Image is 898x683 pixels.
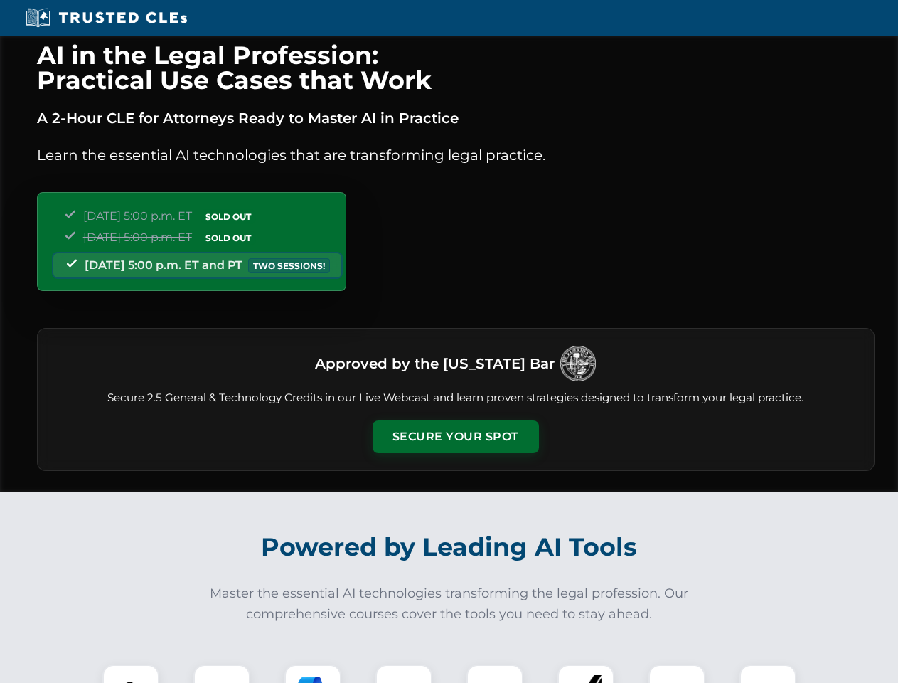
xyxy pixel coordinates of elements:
span: SOLD OUT [201,231,256,245]
h1: AI in the Legal Profession: Practical Use Cases that Work [37,43,875,92]
span: [DATE] 5:00 p.m. ET [83,209,192,223]
button: Secure Your Spot [373,420,539,453]
h2: Powered by Leading AI Tools [55,522,843,572]
p: Master the essential AI technologies transforming the legal profession. Our comprehensive courses... [201,583,698,625]
img: Trusted CLEs [21,7,191,28]
span: SOLD OUT [201,209,256,224]
p: A 2-Hour CLE for Attorneys Ready to Master AI in Practice [37,107,875,129]
span: [DATE] 5:00 p.m. ET [83,231,192,244]
p: Learn the essential AI technologies that are transforming legal practice. [37,144,875,166]
img: Logo [560,346,596,381]
p: Secure 2.5 General & Technology Credits in our Live Webcast and learn proven strategies designed ... [55,390,857,406]
h3: Approved by the [US_STATE] Bar [315,351,555,376]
